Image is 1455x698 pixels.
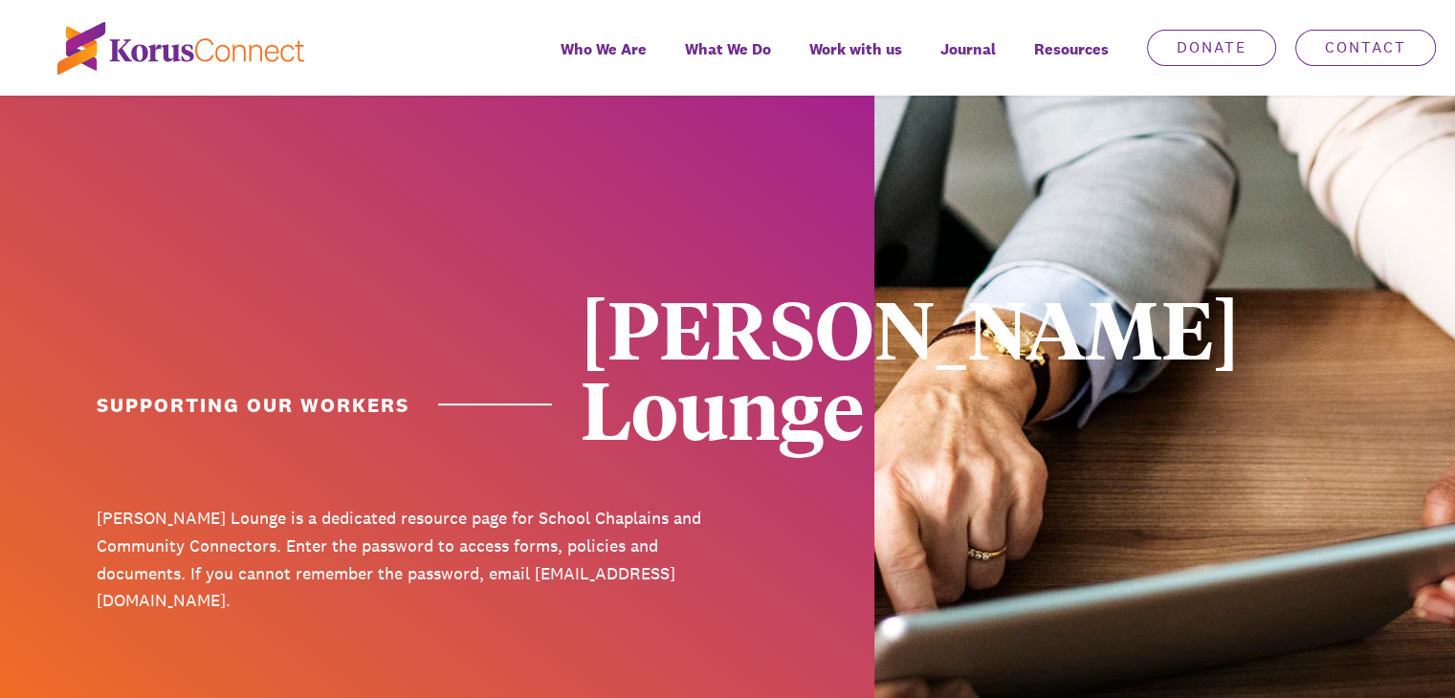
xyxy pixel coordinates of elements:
[541,27,666,96] a: Who We Are
[581,287,1198,447] div: [PERSON_NAME] Lounge
[1147,30,1276,66] a: Donate
[97,505,714,615] p: [PERSON_NAME] Lounge is a dedicated resource page for School Chaplains and Community Connectors. ...
[685,35,771,63] span: What We Do
[561,35,647,63] span: Who We Are
[97,391,552,419] h1: Supporting Our Workers
[1295,30,1436,66] a: Contact
[921,27,1015,96] a: Journal
[57,22,304,75] img: korus-connect%2Fc5177985-88d5-491d-9cd7-4a1febad1357_logo.svg
[790,27,921,96] a: Work with us
[666,27,790,96] a: What We Do
[940,35,996,63] span: Journal
[809,35,902,63] span: Work with us
[1015,27,1128,96] div: Resources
